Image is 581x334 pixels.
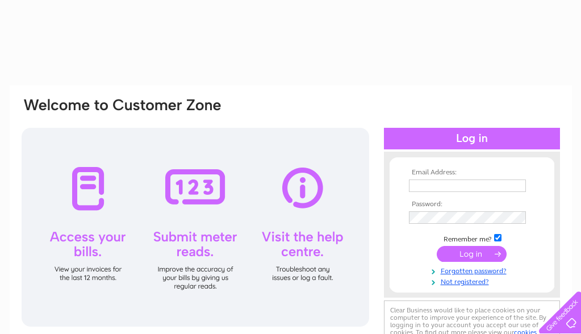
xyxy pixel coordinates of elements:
[406,169,538,177] th: Email Address:
[409,265,538,275] a: Forgotten password?
[437,246,507,262] input: Submit
[406,232,538,244] td: Remember me?
[409,275,538,286] a: Not registered?
[406,201,538,208] th: Password:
